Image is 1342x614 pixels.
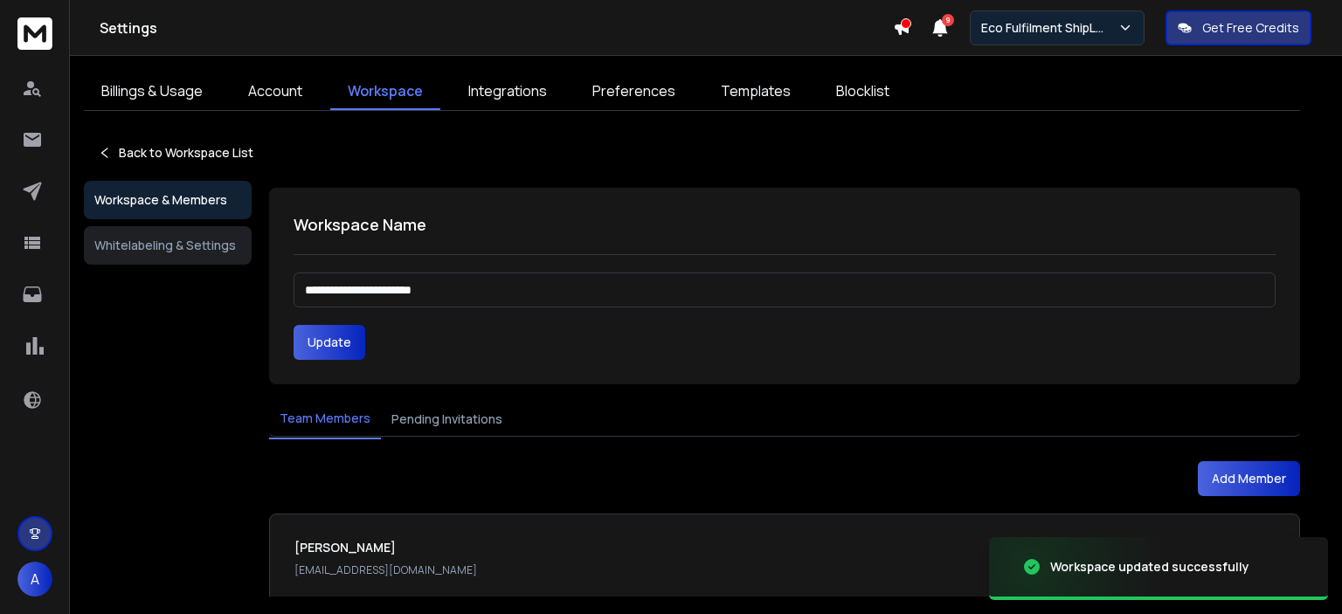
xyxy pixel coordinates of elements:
[84,135,267,170] button: Back to Workspace List
[294,563,477,577] p: [EMAIL_ADDRESS][DOMAIN_NAME]
[17,562,52,597] button: A
[84,73,220,110] a: Billings & Usage
[451,73,564,110] a: Integrations
[119,144,253,162] p: Back to Workspace List
[575,73,693,110] a: Preferences
[84,226,252,265] button: Whitelabeling & Settings
[819,73,907,110] a: Blocklist
[231,73,320,110] a: Account
[942,14,954,26] span: 9
[1050,558,1249,576] div: Workspace updated successfully
[294,212,1276,237] h1: Workspace Name
[294,539,477,556] h1: [PERSON_NAME]
[98,144,253,162] a: Back to Workspace List
[1198,461,1300,496] button: Add Member
[294,325,365,360] button: Update
[1166,10,1311,45] button: Get Free Credits
[381,400,513,438] button: Pending Invitations
[269,399,381,439] button: Team Members
[981,19,1117,37] p: Eco Fulfilment ShipLogix
[1202,19,1299,37] p: Get Free Credits
[703,73,808,110] a: Templates
[84,181,252,219] button: Workspace & Members
[330,73,440,110] a: Workspace
[100,17,893,38] h1: Settings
